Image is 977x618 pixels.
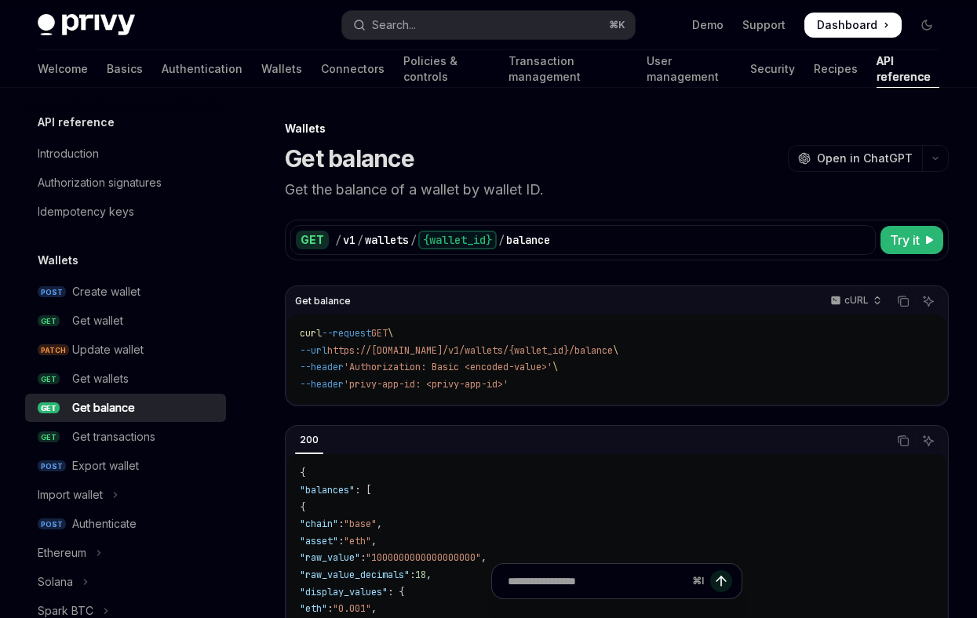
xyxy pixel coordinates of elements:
span: --header [300,378,344,391]
a: GETGet wallets [25,365,226,393]
a: GETGet wallet [25,307,226,335]
a: User management [647,50,731,88]
span: : [338,535,344,547]
span: \ [388,327,393,340]
button: Ask AI [918,431,939,451]
button: Open search [342,11,634,39]
div: Idempotency keys [38,202,134,221]
div: / [498,232,505,248]
div: GET [296,231,329,249]
span: "asset" [300,535,338,547]
span: : [338,518,344,530]
span: , [371,535,377,547]
a: PATCHUpdate wallet [25,336,226,364]
div: Create wallet [72,282,140,301]
div: Authenticate [72,514,137,533]
span: "base" [344,518,377,530]
span: "eth" [344,535,371,547]
p: cURL [844,294,869,307]
p: Get the balance of a wallet by wallet ID. [285,179,949,201]
span: POST [38,518,66,530]
a: API reference [877,50,939,88]
a: Welcome [38,50,88,88]
div: / [357,232,363,248]
span: 'Authorization: Basic <encoded-value>' [344,361,552,373]
span: { [300,501,305,514]
button: Try it [880,226,943,254]
button: Copy the contents from the code block [893,291,913,311]
span: , [377,518,382,530]
a: POSTExport wallet [25,452,226,480]
button: Toggle dark mode [914,13,939,38]
span: GET [38,373,60,385]
a: Support [742,17,786,33]
div: Get balance [72,398,135,417]
div: Export wallet [72,456,139,475]
span: --header [300,361,344,373]
a: POSTAuthenticate [25,510,226,538]
span: GET [38,315,60,327]
span: ⌘ K [609,19,625,31]
span: GET [38,431,60,443]
a: POSTCreate wallet [25,278,226,306]
a: Authentication [162,50,242,88]
div: balance [506,232,550,248]
span: POST [38,460,66,472]
a: Authorization signatures [25,169,226,197]
div: Import wallet [38,485,103,504]
span: https://[DOMAIN_NAME]/v1/wallets/{wallet_id}/balance [327,344,613,357]
input: Ask a question... [508,564,686,598]
span: \ [613,344,618,357]
button: Ask AI [918,291,939,311]
h5: Wallets [38,251,78,270]
div: Get transactions [72,427,155,446]
div: {wallet_id} [418,231,497,249]
a: Basics [107,50,143,88]
a: Wallets [261,50,302,88]
div: Update wallet [72,340,144,359]
div: Wallets [285,121,949,136]
a: GETGet transactions [25,423,226,451]
a: Demo [692,17,724,33]
a: Introduction [25,140,226,168]
a: Policies & controls [403,50,490,88]
a: Transaction management [509,50,628,88]
button: Toggle Ethereum section [25,539,226,567]
a: Recipes [814,50,858,88]
a: Idempotency keys [25,198,226,226]
button: cURL [822,288,888,314]
div: / [335,232,341,248]
span: POST [38,286,66,298]
span: GET [371,327,388,340]
div: v1 [343,232,355,248]
a: Dashboard [804,13,902,38]
span: Try it [890,231,920,249]
span: 'privy-app-id: <privy-app-id>' [344,378,509,391]
a: Connectors [321,50,385,88]
button: Toggle Solana section [25,568,226,596]
span: : [ [355,484,371,496]
span: { [300,467,305,479]
div: Solana [38,573,73,591]
div: Introduction [38,144,99,163]
span: "1000000000000000000" [366,551,481,564]
button: Send message [710,570,732,592]
span: PATCH [38,344,69,356]
div: 200 [295,431,323,449]
div: Ethereum [38,543,86,562]
a: Security [750,50,795,88]
span: "raw_value" [300,551,360,564]
span: Dashboard [817,17,877,33]
div: wallets [365,232,409,248]
span: Open in ChatGPT [817,151,913,166]
span: , [481,551,487,564]
span: \ [552,361,558,373]
span: curl [300,327,322,340]
div: Get wallet [72,311,123,330]
span: --url [300,344,327,357]
span: : [360,551,366,564]
div: Search... [372,16,416,35]
h1: Get balance [285,144,414,173]
div: / [410,232,417,248]
span: "balances" [300,484,355,496]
